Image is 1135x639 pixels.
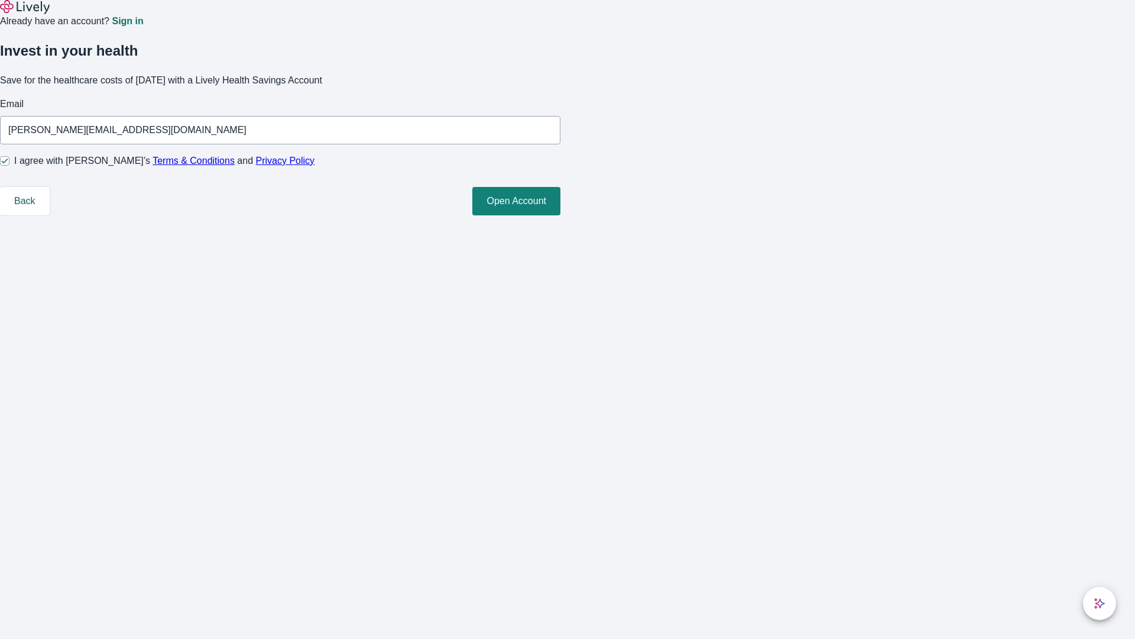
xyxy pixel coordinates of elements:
span: I agree with [PERSON_NAME]’s and [14,154,314,168]
button: Open Account [472,187,560,215]
a: Sign in [112,17,143,26]
svg: Lively AI Assistant [1094,598,1105,609]
a: Terms & Conditions [153,156,235,166]
button: chat [1083,587,1116,620]
a: Privacy Policy [256,156,315,166]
